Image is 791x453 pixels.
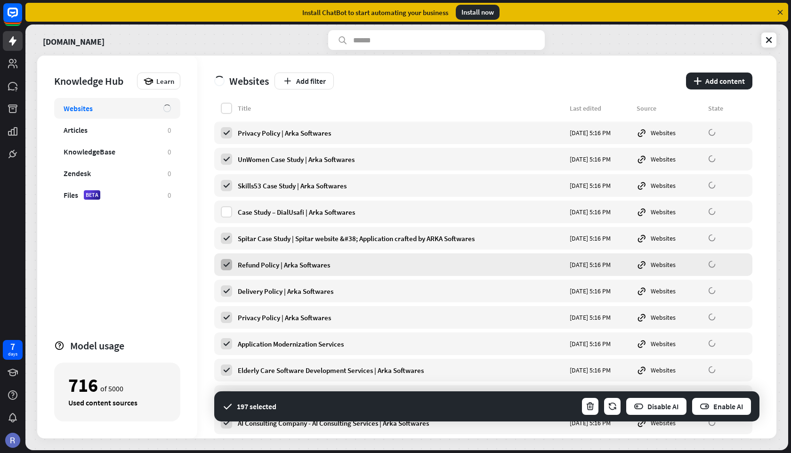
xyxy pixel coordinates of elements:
[238,287,564,296] div: Delivery Policy | Arka Softwares
[54,74,132,88] div: Knowledge Hub
[238,313,564,322] div: Privacy Policy | Arka Softwares
[168,169,171,178] div: 0
[456,5,500,20] div: Install now
[637,180,702,191] div: Websites
[238,234,564,243] div: Spitar Case Study | Spitar website &#38; Application crafted by ARKA Softwares
[637,233,702,243] div: Websites
[570,313,631,322] div: [DATE] 5:16 PM
[238,419,564,428] div: AI Consulting Company - AI Consulting Services | Arka Softwares
[694,77,702,85] i: plus
[691,397,752,416] button: Enable AI
[570,340,631,348] div: [DATE] 5:16 PM
[570,129,631,137] div: [DATE] 5:16 PM
[686,73,752,89] button: plusAdd content
[238,340,564,348] div: Application Modernization Services
[637,339,702,349] div: Websites
[708,104,746,113] div: State
[238,260,564,269] div: Refund Policy | Arka Softwares
[570,366,631,374] div: [DATE] 5:16 PM
[238,129,564,138] div: Privacy Policy | Arka Softwares
[238,181,564,190] div: Skills53 Case Study | Arka Softwares
[637,365,702,375] div: Websites
[156,77,174,86] span: Learn
[64,169,91,178] div: Zendesk
[637,207,702,217] div: Websites
[43,30,105,50] a: [DOMAIN_NAME]
[64,147,115,156] div: KnowledgeBase
[68,398,166,407] div: Used content sources
[237,402,276,411] div: 197 selected
[238,155,564,164] div: UnWomen Case Study | Arka Softwares
[302,8,448,17] div: Install ChatBot to start automating your business
[168,147,171,156] div: 0
[570,419,631,427] div: [DATE] 5:16 PM
[570,234,631,243] div: [DATE] 5:16 PM
[625,397,687,416] button: Disable AI
[70,339,180,352] div: Model usage
[64,125,88,135] div: Articles
[637,104,702,113] div: Source
[570,155,631,163] div: [DATE] 5:16 PM
[637,154,702,164] div: Websites
[570,181,631,190] div: [DATE] 5:16 PM
[238,208,564,217] div: Case Study – DialUsafi | Arka Softwares
[637,128,702,138] div: Websites
[637,259,702,270] div: Websites
[637,312,702,323] div: Websites
[64,104,93,113] div: Websites
[84,190,100,200] div: BETA
[3,340,23,360] a: 7 days
[274,73,334,89] button: Add filter
[570,208,631,216] div: [DATE] 5:16 PM
[637,286,702,296] div: Websites
[64,190,78,200] div: Files
[168,126,171,135] div: 0
[637,418,702,428] div: Websites
[238,104,564,113] div: Title
[238,366,564,375] div: Elderly Care Software Development Services | Arka Softwares
[570,287,631,295] div: [DATE] 5:16 PM
[68,377,166,393] div: of 5000
[8,351,17,357] div: days
[570,260,631,269] div: [DATE] 5:16 PM
[68,377,98,393] div: 716
[570,104,631,113] div: Last edited
[8,4,36,32] button: Open LiveChat chat widget
[10,342,15,351] div: 7
[168,191,171,200] div: 0
[214,74,269,88] div: Websites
